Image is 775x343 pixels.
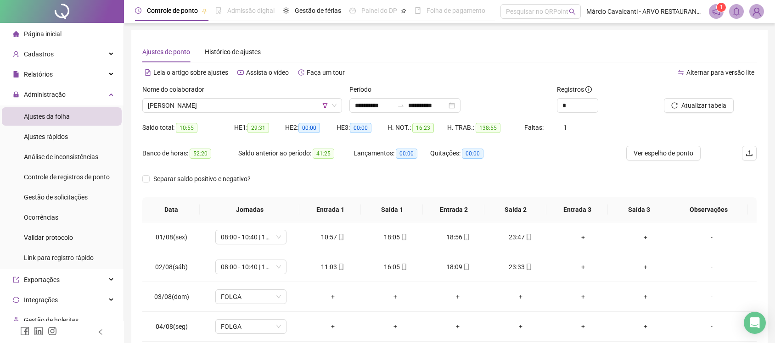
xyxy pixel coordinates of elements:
[148,99,337,112] span: VANESSA LINS DE LUNA
[397,102,404,109] span: to
[559,292,607,302] div: +
[200,197,299,222] th: Jornadas
[142,148,238,159] div: Banco de horas:
[559,232,607,242] div: +
[331,103,337,108] span: down
[559,262,607,272] div: +
[156,323,188,330] span: 04/08(seg)
[497,292,545,302] div: +
[154,293,189,300] span: 03/08(dom)
[412,123,434,133] span: 16:23
[24,50,54,58] span: Cadastros
[569,8,576,15] span: search
[142,84,210,94] label: Nome do colaborador
[13,71,19,77] span: file
[337,234,344,240] span: mobile
[354,148,430,159] div: Lançamentos:
[202,8,207,14] span: pushpin
[24,30,62,38] span: Página inicial
[24,276,60,283] span: Exportações
[227,7,275,14] span: Admissão digital
[24,254,94,261] span: Link para registro rápido
[371,292,419,302] div: +
[563,124,567,131] span: 1
[147,7,198,14] span: Controle de ponto
[349,84,377,94] label: Período
[557,84,592,94] span: Registros
[24,91,66,98] span: Administração
[97,329,104,335] span: left
[387,122,447,133] div: H. NOT.:
[634,148,693,158] span: Ver espelho de ponto
[400,234,407,240] span: mobile
[13,51,19,57] span: user-add
[585,86,592,93] span: info-circle
[221,260,281,274] span: 08:00 - 10:40 | 11:40 - 17:00
[237,69,244,76] span: youtube
[298,123,320,133] span: 00:00
[371,232,419,242] div: 18:05
[525,234,532,240] span: mobile
[349,7,356,14] span: dashboard
[427,7,485,14] span: Folha de pagamento
[221,290,281,304] span: FOLGA
[142,122,234,133] div: Saldo total:
[717,3,726,12] sup: 1
[285,122,336,133] div: HE 2:
[430,148,507,159] div: Quitações:
[238,148,354,159] div: Saldo anterior ao período:
[13,317,19,323] span: apartment
[608,197,669,222] th: Saída 3
[190,149,211,159] span: 52:20
[524,124,545,131] span: Faltas:
[221,320,281,333] span: FOLGA
[20,326,29,336] span: facebook
[669,197,748,222] th: Observações
[24,71,53,78] span: Relatórios
[559,321,607,332] div: +
[299,197,361,222] th: Entrada 1
[13,31,19,37] span: home
[664,98,734,113] button: Atualizar tabela
[313,149,334,159] span: 41:25
[447,122,524,133] div: H. TRAB.:
[247,123,269,133] span: 29:31
[462,234,470,240] span: mobile
[686,69,754,76] span: Alternar para versão lite
[13,91,19,98] span: lock
[397,102,404,109] span: swap-right
[462,264,470,270] span: mobile
[371,321,419,332] div: +
[622,292,669,302] div: +
[298,69,304,76] span: history
[434,292,482,302] div: +
[135,7,141,14] span: clock-circle
[423,197,484,222] th: Entrada 2
[309,232,357,242] div: 10:57
[13,297,19,303] span: sync
[24,214,58,221] span: Ocorrências
[622,262,669,272] div: +
[145,69,151,76] span: file-text
[13,277,19,283] span: export
[681,100,726,111] span: Atualizar tabela
[150,174,254,184] span: Separar saldo positivo e negativo?
[462,149,483,159] span: 00:00
[350,123,371,133] span: 00:00
[156,233,187,241] span: 01/08(sex)
[283,7,289,14] span: sun
[322,103,328,108] span: filter
[371,262,419,272] div: 16:05
[34,326,43,336] span: linkedin
[24,194,88,201] span: Gestão de solicitações
[476,123,500,133] span: 138:55
[361,197,422,222] th: Saída 1
[497,262,545,272] div: 23:33
[626,146,701,160] button: Ver espelho de ponto
[221,230,281,244] span: 08:00 - 10:40 | 11:40 - 17:00
[307,69,345,76] span: Faça um tour
[678,69,684,76] span: swap
[215,7,222,14] span: file-done
[205,48,261,55] span: Histórico de ajustes
[546,197,608,222] th: Entrada 3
